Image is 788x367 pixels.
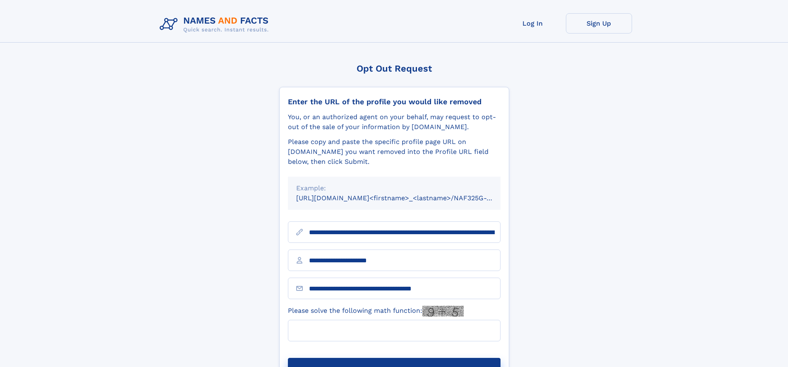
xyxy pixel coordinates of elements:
div: Please copy and paste the specific profile page URL on [DOMAIN_NAME] you want removed into the Pr... [288,137,501,167]
img: Logo Names and Facts [156,13,275,36]
a: Sign Up [566,13,632,34]
small: [URL][DOMAIN_NAME]<firstname>_<lastname>/NAF325G-xxxxxxxx [296,194,516,202]
div: You, or an authorized agent on your behalf, may request to opt-out of the sale of your informatio... [288,112,501,132]
a: Log In [500,13,566,34]
div: Opt Out Request [279,63,509,74]
div: Example: [296,183,492,193]
label: Please solve the following math function: [288,306,464,317]
div: Enter the URL of the profile you would like removed [288,97,501,106]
